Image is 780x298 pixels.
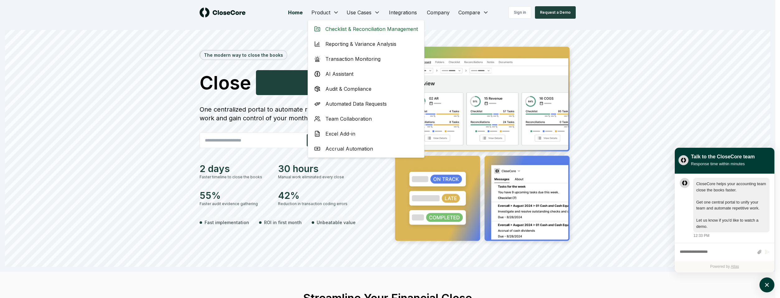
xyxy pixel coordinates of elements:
a: Excel Add-in [309,126,423,141]
span: Accrual Automation [325,145,373,152]
a: AI Assistant [309,66,423,81]
div: 12:33 PM [693,233,709,238]
a: Accrual Automation [309,141,423,156]
div: Monday, October 6, 12:33 PM [693,178,769,238]
span: Checklist & Reconciliation Management [325,25,418,33]
div: atlas-message-author-avatar [680,178,690,188]
div: Response time within minutes [691,161,755,167]
span: Team Collaboration [325,115,372,123]
div: atlas-window [675,148,774,272]
div: atlas-ticket [675,174,774,272]
div: atlas-message-bubble [693,178,769,232]
span: Audit & Compliance [325,85,371,93]
span: Excel Add-in [325,130,355,137]
div: Powered by [675,261,774,272]
span: AI Assistant [325,70,353,78]
span: Reporting & Variance Analysis [325,40,396,48]
a: Audit & Compliance [309,81,423,96]
span: Transaction Monitoring [325,55,381,63]
button: Attach files by clicking or dropping files here [757,249,762,255]
img: yblje5SQxOoZuw2TcITt_icon.png [678,155,688,165]
a: Reporting & Variance Analysis [309,36,423,51]
a: Team Collaboration [309,111,423,126]
div: Talk to the CloseCore team [691,153,755,161]
div: atlas-message-text [696,181,767,229]
div: atlas-composer [680,246,769,258]
a: Transaction Monitoring [309,51,423,66]
div: atlas-message [680,178,769,238]
a: Atlas [731,264,739,269]
span: Automated Data Requests [325,100,387,108]
a: Checklist & Reconciliation Management [309,22,423,36]
a: Automated Data Requests [309,96,423,111]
